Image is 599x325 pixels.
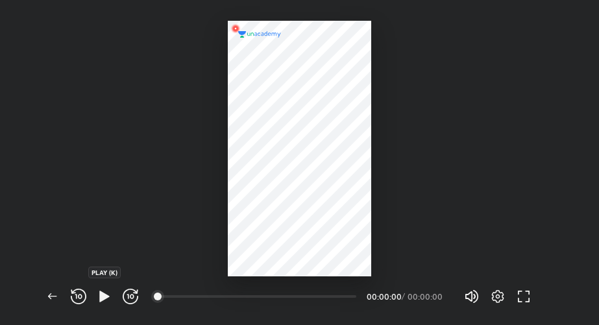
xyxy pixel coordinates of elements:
[228,21,243,36] img: wMgqJGBwKWe8AAAAABJRU5ErkJggg==
[367,293,399,300] div: 00:00:00
[88,267,121,278] div: PLAY (K)
[402,293,405,300] div: /
[238,31,282,38] img: logo.2a7e12a2.svg
[408,293,443,300] div: 00:00:00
